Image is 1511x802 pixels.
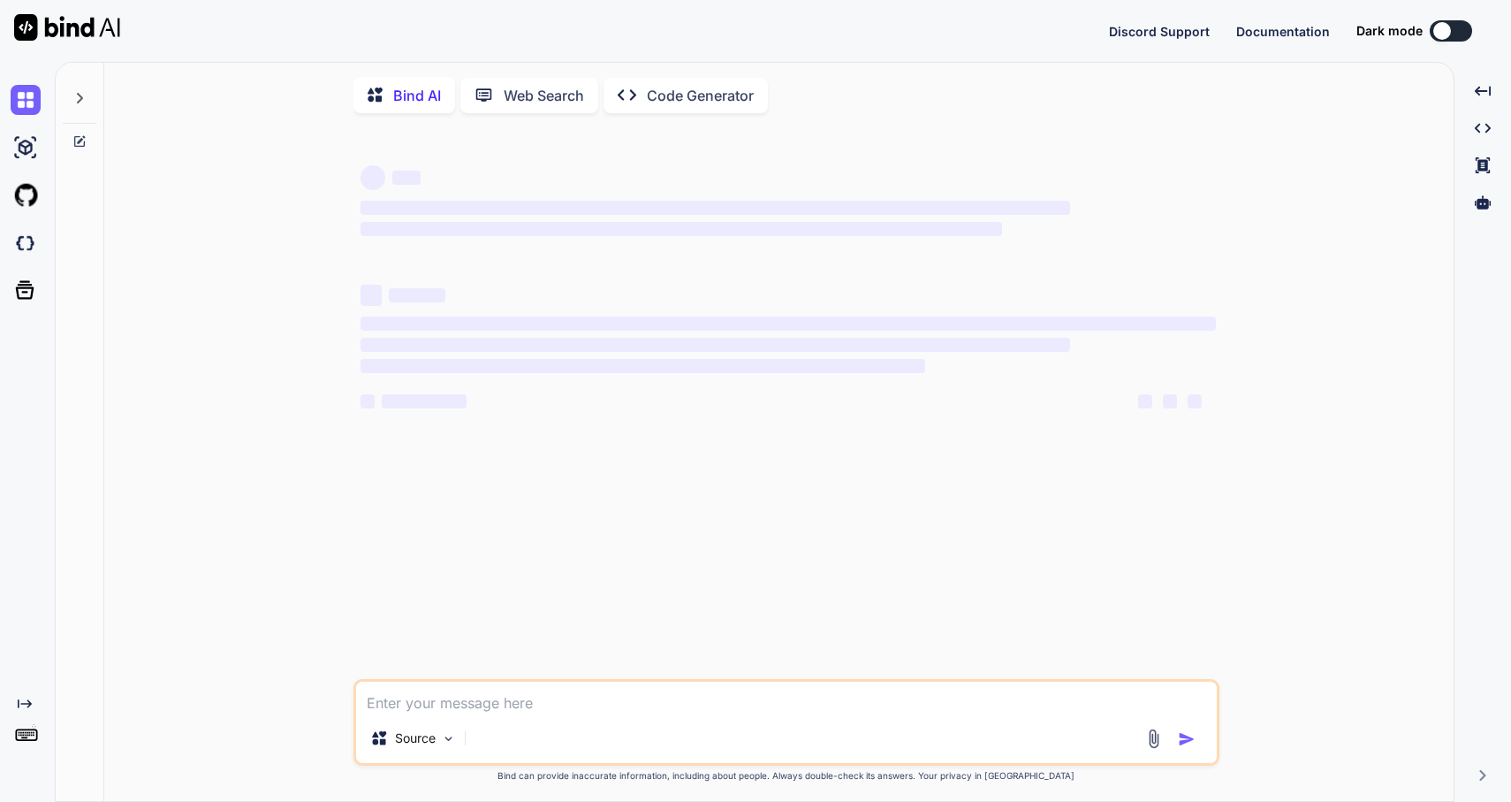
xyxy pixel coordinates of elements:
span: Discord Support [1109,24,1210,39]
span: ‌ [361,317,1216,331]
span: ‌ [361,359,925,373]
span: ‌ [1188,394,1202,409]
img: darkCloudIdeIcon [11,228,41,258]
img: icon [1178,730,1196,748]
span: ‌ [361,165,385,190]
button: Discord Support [1109,22,1210,41]
span: Dark mode [1356,22,1423,40]
p: Web Search [504,85,584,106]
p: Source [395,729,436,747]
span: ‌ [361,285,382,306]
span: ‌ [361,394,375,409]
button: Documentation [1236,22,1330,41]
span: ‌ [392,171,421,185]
span: ‌ [382,394,467,409]
p: Bind can provide inaccurate information, including about people. Always double-check its answers.... [353,769,1219,783]
span: ‌ [361,222,1002,236]
p: Bind AI [393,85,441,106]
img: ai-studio [11,133,41,163]
img: attachment [1143,729,1164,749]
img: Pick Models [441,731,456,746]
span: ‌ [1163,394,1177,409]
p: Code Generator [647,85,754,106]
span: ‌ [361,201,1070,215]
img: githubLight [11,180,41,210]
img: chat [11,85,41,115]
img: Bind AI [14,14,120,41]
span: Documentation [1236,24,1330,39]
span: ‌ [389,288,445,302]
span: ‌ [1138,394,1152,409]
span: ‌ [361,338,1070,352]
